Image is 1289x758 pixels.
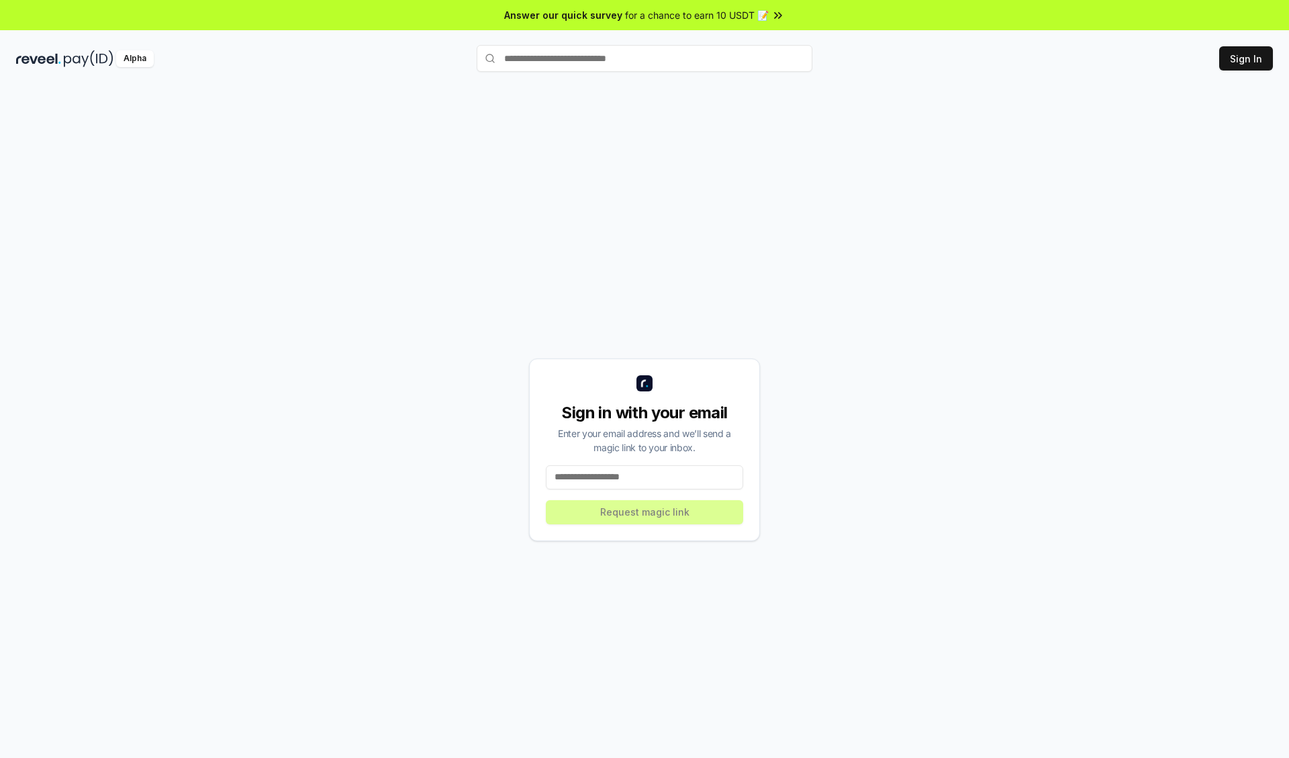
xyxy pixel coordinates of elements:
button: Sign In [1219,46,1273,70]
div: Alpha [116,50,154,67]
span: Answer our quick survey [504,8,622,22]
div: Sign in with your email [546,402,743,424]
img: reveel_dark [16,50,61,67]
div: Enter your email address and we’ll send a magic link to your inbox. [546,426,743,455]
span: for a chance to earn 10 USDT 📝 [625,8,769,22]
img: logo_small [636,375,653,391]
img: pay_id [64,50,113,67]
